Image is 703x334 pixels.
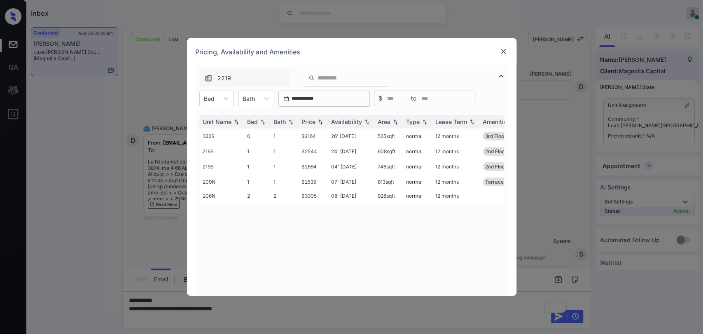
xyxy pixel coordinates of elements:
[270,144,298,159] td: 1
[187,38,516,65] div: Pricing, Availability and Amenities
[374,144,403,159] td: 608 sqft
[485,148,507,154] span: 2nd Floor
[199,174,244,189] td: 209N
[432,189,479,202] td: 12 months
[244,189,270,202] td: 2
[435,118,467,125] div: Lease Term
[363,119,371,125] img: sorting
[406,118,420,125] div: Type
[328,189,374,202] td: 08' [DATE]
[374,128,403,144] td: 565 sqft
[403,174,432,189] td: normal
[298,159,328,174] td: $2664
[298,174,328,189] td: $2539
[432,159,479,174] td: 12 months
[328,144,374,159] td: 24' [DATE]
[199,144,244,159] td: 216S
[378,118,390,125] div: Area
[496,71,506,81] img: icon-zuma
[485,179,504,185] span: Terrace
[374,189,403,202] td: 928 sqft
[331,118,362,125] div: Availability
[499,47,507,56] img: close
[199,128,244,144] td: 322S
[468,119,476,125] img: sorting
[378,94,382,103] span: $
[298,128,328,144] td: $2164
[232,119,241,125] img: sorting
[301,118,315,125] div: Price
[199,159,244,174] td: 219S
[328,159,374,174] td: 04' [DATE]
[244,174,270,189] td: 1
[432,144,479,159] td: 12 months
[374,159,403,174] td: 746 sqft
[411,94,416,103] span: to
[308,74,315,82] img: icon-zuma
[420,119,429,125] img: sorting
[403,128,432,144] td: normal
[270,128,298,144] td: 1
[432,128,479,144] td: 12 months
[270,189,298,202] td: 2
[287,119,295,125] img: sorting
[204,74,213,82] img: icon-zuma
[403,159,432,174] td: normal
[483,118,510,125] div: Amenities
[259,119,267,125] img: sorting
[217,74,231,83] span: 2219
[199,189,244,202] td: 206N
[485,163,507,170] span: 2nd Floor
[244,144,270,159] td: 1
[203,118,231,125] div: Unit Name
[270,174,298,189] td: 1
[328,174,374,189] td: 07' [DATE]
[316,119,325,125] img: sorting
[298,144,328,159] td: $2544
[328,128,374,144] td: 26' [DATE]
[432,174,479,189] td: 12 months
[374,174,403,189] td: 613 sqft
[391,119,399,125] img: sorting
[244,128,270,144] td: 0
[485,133,506,139] span: 3rd Floor
[298,189,328,202] td: $3305
[247,118,258,125] div: Bed
[403,189,432,202] td: normal
[403,144,432,159] td: normal
[270,159,298,174] td: 1
[244,159,270,174] td: 1
[273,118,286,125] div: Bath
